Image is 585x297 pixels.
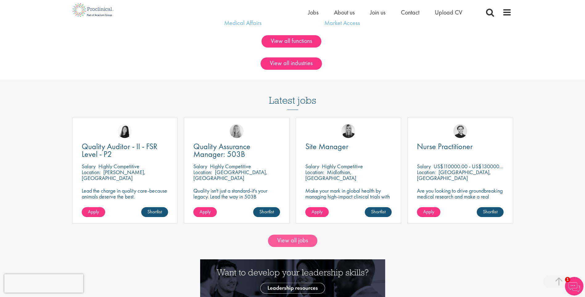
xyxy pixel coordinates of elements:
p: Quality isn't just a standard-it's your legacy. Lead the way in 503B excellence. [193,188,280,205]
img: Numhom Sudsok [118,124,132,138]
span: Salary [193,163,207,170]
a: Shortlist [477,207,504,217]
span: Apply [88,208,99,215]
span: Location: [193,169,212,176]
a: Medical Affairs [224,19,262,27]
p: Are you looking to drive groundbreaking medical research and make a real impact-join our client a... [417,188,504,211]
span: Site Manager [305,141,348,152]
a: Quality Assurance Manager: 503B [193,143,280,158]
a: Shortlist [253,207,280,217]
p: Highly Competitive [322,163,363,170]
p: US$110000.00 - US$130000.00 per annum [434,163,530,170]
a: Quality Auditor - II - FSR Level - P2 [82,143,168,158]
img: Shannon Briggs [230,124,244,138]
a: Shortlist [365,207,392,217]
p: Highly Competitive [210,163,251,170]
a: About us [334,8,355,16]
img: Nico Kohlwes [453,124,467,138]
h3: Latest jobs [269,80,316,110]
p: Midlothian, [GEOGRAPHIC_DATA] [305,169,356,182]
a: Apply [417,207,440,217]
a: Market Access [324,19,360,27]
a: Apply [305,207,329,217]
a: Site Manager [305,143,392,150]
a: Want to develop your leadership skills? See our Leadership Resources [200,275,385,282]
img: Janelle Jones [341,124,355,138]
p: [PERSON_NAME], [GEOGRAPHIC_DATA] [82,169,146,182]
span: Apply [423,208,434,215]
span: Location: [305,169,324,176]
span: 1 [565,277,570,282]
a: View all functions [262,35,321,48]
p: Make your mark in global health by managing high-impact clinical trials with a leading CRO. [305,188,392,205]
a: View all industries [261,57,322,70]
p: Lead the charge in quality care-because animals deserve the best. [82,188,168,199]
a: View all jobs [268,235,317,247]
span: Salary [82,163,96,170]
span: Apply [200,208,211,215]
p: [GEOGRAPHIC_DATA], [GEOGRAPHIC_DATA] [193,169,267,182]
a: Nurse Practitioner [417,143,504,150]
a: Shortlist [141,207,168,217]
span: Location: [417,169,436,176]
p: Highly Competitive [98,163,139,170]
span: Quality Assurance Manager: 503B [193,141,250,159]
a: Join us [370,8,385,16]
span: Salary [305,163,319,170]
span: Nurse Practitioner [417,141,473,152]
iframe: reCAPTCHA [4,274,83,293]
a: Jobs [308,8,319,16]
a: Upload CV [435,8,462,16]
span: Salary [417,163,431,170]
a: Apply [193,207,217,217]
span: Location: [82,169,101,176]
span: Apply [311,208,323,215]
a: Apply [82,207,105,217]
span: Quality Auditor - II - FSR Level - P2 [82,141,157,159]
img: Chatbot [565,277,583,295]
a: Contact [401,8,419,16]
p: [GEOGRAPHIC_DATA], [GEOGRAPHIC_DATA] [417,169,491,182]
